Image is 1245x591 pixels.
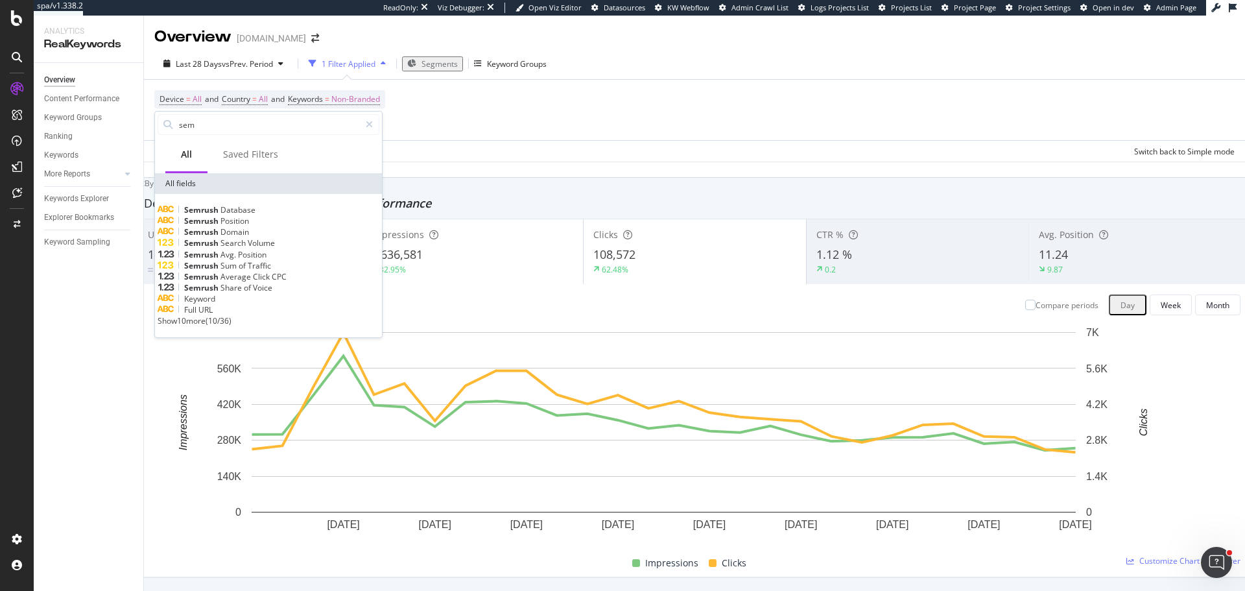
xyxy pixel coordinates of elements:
[510,519,543,530] text: [DATE]
[158,315,206,326] span: Show 10 more
[825,264,836,275] div: 0.2
[44,130,134,143] a: Ranking
[593,228,618,241] span: Clicks
[1138,409,1149,437] text: Clicks
[44,192,109,206] div: Keywords Explorer
[816,247,852,262] span: 1.12 %
[593,247,635,262] span: 108,572
[237,32,306,45] div: [DOMAIN_NAME]
[876,519,908,530] text: [DATE]
[311,34,319,43] div: arrow-right-arrow-left
[655,3,709,13] a: KW Webflow
[44,149,78,162] div: Keywords
[148,326,1179,551] svg: A chart.
[288,93,323,104] span: Keywords
[811,3,869,12] span: Logs Projects List
[1206,300,1229,311] div: Month
[1134,146,1235,157] div: Switch back to Simple mode
[148,268,153,272] img: Equal
[217,435,242,446] text: 280K
[419,519,451,530] text: [DATE]
[402,56,463,71] button: Segments
[145,178,218,189] span: By website & by URL
[1144,3,1196,13] a: Admin Page
[1161,300,1181,311] div: Week
[222,58,273,69] span: vs Prev. Period
[1201,547,1232,578] iframe: Intercom live chat
[1036,300,1098,311] div: Compare periods
[44,167,121,181] a: More Reports
[816,228,844,241] span: CTR %
[44,111,102,125] div: Keyword Groups
[1086,471,1108,482] text: 1.4K
[184,282,220,293] span: Semrush
[44,211,134,224] a: Explorer Bookmarks
[220,260,239,271] span: Sum
[1039,247,1068,262] span: 11.24
[160,93,184,104] span: Device
[44,235,134,249] a: Keyword Sampling
[1195,295,1240,315] button: Month
[303,53,391,74] button: 1 Filter Applied
[722,555,746,571] span: Clicks
[205,93,219,104] span: and
[235,507,241,518] text: 0
[44,211,114,224] div: Explorer Bookmarks
[44,149,134,162] a: Keywords
[184,204,220,215] span: Semrush
[248,260,271,271] span: Traffic
[206,315,231,326] span: ( 10 / 36 )
[371,247,423,262] span: 9,636,581
[186,93,191,104] span: =
[1039,228,1094,241] span: Avg. Position
[954,3,996,12] span: Project Page
[193,90,202,108] span: All
[1086,435,1108,446] text: 2.8K
[44,111,134,125] a: Keyword Groups
[438,3,484,13] div: Viz Debugger:
[44,130,73,143] div: Ranking
[154,26,231,48] div: Overview
[184,260,220,271] span: Semrush
[421,58,458,69] span: Segments
[1059,519,1091,530] text: [DATE]
[272,271,287,282] span: CPC
[217,399,242,410] text: 420K
[176,58,222,69] span: Last 28 Days
[253,271,272,282] span: Click
[693,519,726,530] text: [DATE]
[1156,3,1196,12] span: Admin Page
[238,249,267,260] span: Position
[891,3,932,12] span: Projects List
[331,90,380,108] span: Non-Branded
[253,282,272,293] span: Voice
[602,519,634,530] text: [DATE]
[325,93,329,104] span: =
[259,90,268,108] span: All
[220,215,249,226] span: Position
[184,215,220,226] span: Semrush
[528,3,582,12] span: Open Viz Editor
[645,555,698,571] span: Impressions
[155,173,382,194] div: All fields
[220,226,249,237] span: Domain
[144,195,1245,212] div: Detect big movements in your
[967,519,1000,530] text: [DATE]
[220,204,255,215] span: Database
[222,93,250,104] span: Country
[220,282,244,293] span: Share
[383,3,418,13] div: ReadOnly:
[220,249,238,260] span: Avg.
[148,228,224,241] span: Unique Keywords
[239,260,248,271] span: of
[798,3,869,13] a: Logs Projects List
[178,394,189,450] text: Impressions
[1126,555,1240,566] a: Customize Chart in Explorer
[44,73,75,87] div: Overview
[1086,399,1108,410] text: 4.2K
[44,73,134,87] a: Overview
[879,3,932,13] a: Projects List
[181,148,192,161] div: All
[148,247,190,262] span: 192,678
[1018,3,1071,12] span: Project Settings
